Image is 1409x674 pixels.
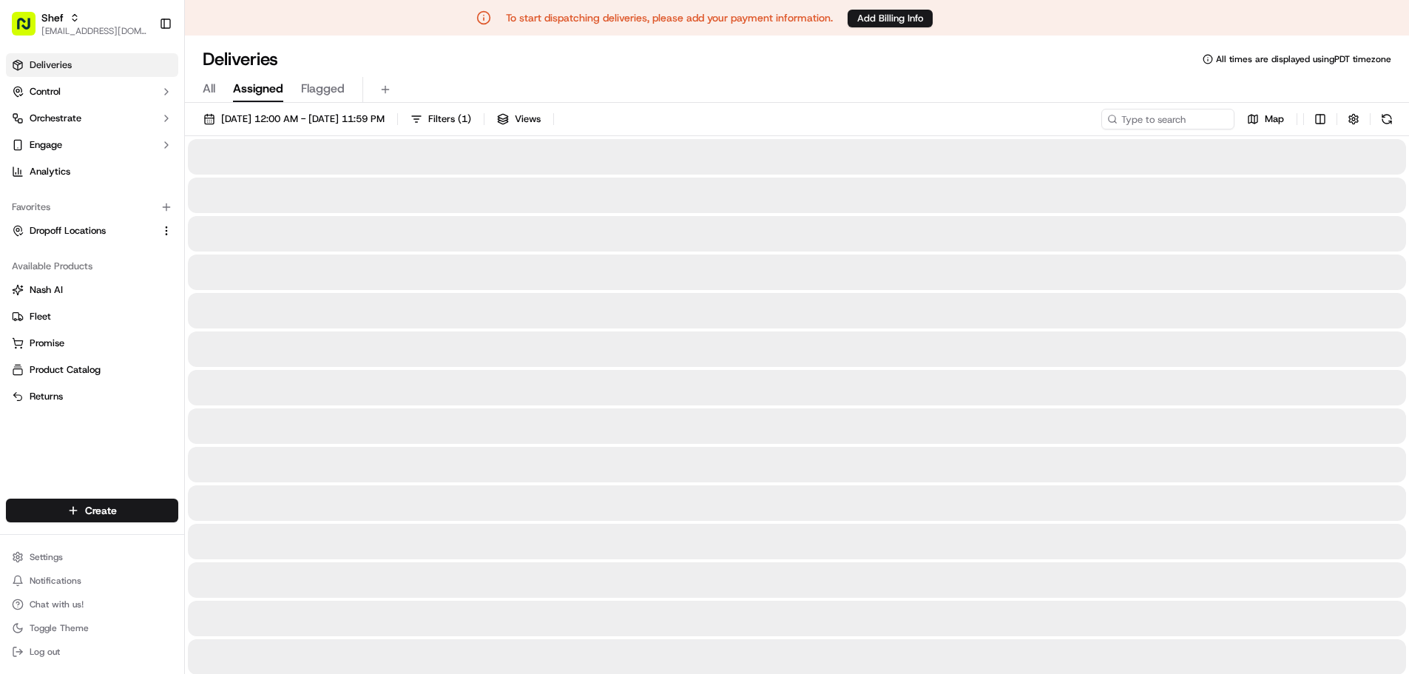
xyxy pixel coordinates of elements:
[6,278,178,302] button: Nash AI
[6,305,178,328] button: Fleet
[41,25,147,37] button: [EMAIL_ADDRESS][DOMAIN_NAME]
[6,255,178,278] div: Available Products
[233,80,283,98] span: Assigned
[12,224,155,237] a: Dropoff Locations
[119,285,243,311] a: 💻API Documentation
[125,292,137,304] div: 💻
[6,80,178,104] button: Control
[30,363,101,377] span: Product Catalog
[67,141,243,156] div: Start new chat
[15,15,44,44] img: Nash
[30,646,60,658] span: Log out
[15,141,41,168] img: 1736555255976-a54dd68f-1ca7-489b-9aae-adbdc363a1c4
[30,85,61,98] span: Control
[515,112,541,126] span: Views
[12,390,172,403] a: Returns
[6,641,178,662] button: Log out
[6,499,178,522] button: Create
[6,358,178,382] button: Product Catalog
[15,215,38,239] img: Shef Support
[1376,109,1397,129] button: Refresh
[6,160,178,183] a: Analytics
[203,80,215,98] span: All
[229,189,269,207] button: See all
[30,599,84,610] span: Chat with us!
[6,331,178,355] button: Promise
[30,224,106,237] span: Dropoff Locations
[848,9,933,27] a: Add Billing Info
[12,283,172,297] a: Nash AI
[140,291,237,306] span: API Documentation
[85,503,117,518] span: Create
[6,219,178,243] button: Dropoff Locations
[848,10,933,27] button: Add Billing Info
[30,291,113,306] span: Knowledge Base
[41,10,64,25] button: Shef
[6,594,178,615] button: Chat with us!
[6,133,178,157] button: Engage
[6,6,153,41] button: Shef[EMAIL_ADDRESS][DOMAIN_NAME]
[46,229,104,241] span: Shef Support
[6,385,178,408] button: Returns
[1265,112,1284,126] span: Map
[30,622,89,634] span: Toggle Theme
[6,570,178,591] button: Notifications
[104,326,179,338] a: Powered byPylon
[6,547,178,567] button: Settings
[12,363,172,377] a: Product Catalog
[31,141,58,168] img: 8571987876998_91fb9ceb93ad5c398215_72.jpg
[6,618,178,638] button: Toggle Theme
[12,310,172,323] a: Fleet
[428,112,471,126] span: Filters
[251,146,269,164] button: Start new chat
[203,47,278,71] h1: Deliveries
[1216,53,1391,65] span: All times are displayed using PDT timezone
[30,390,63,403] span: Returns
[490,109,547,129] button: Views
[67,156,203,168] div: We're available if you need us!
[15,192,99,204] div: Past conversations
[38,95,266,111] input: Got a question? Start typing here...
[458,112,471,126] span: ( 1 )
[12,337,172,350] a: Promise
[30,337,64,350] span: Promise
[506,10,833,25] p: To start dispatching deliveries, please add your payment information.
[30,112,81,125] span: Orchestrate
[30,165,70,178] span: Analytics
[6,53,178,77] a: Deliveries
[30,283,63,297] span: Nash AI
[30,58,72,72] span: Deliveries
[1101,109,1234,129] input: Type to search
[197,109,391,129] button: [DATE] 12:00 AM - [DATE] 11:59 PM
[115,229,145,241] span: [DATE]
[221,112,385,126] span: [DATE] 12:00 AM - [DATE] 11:59 PM
[1240,109,1291,129] button: Map
[404,109,478,129] button: Filters(1)
[30,575,81,587] span: Notifications
[15,292,27,304] div: 📗
[15,59,269,83] p: Welcome 👋
[30,310,51,323] span: Fleet
[6,195,178,219] div: Favorites
[107,229,112,241] span: •
[301,80,345,98] span: Flagged
[30,138,62,152] span: Engage
[6,107,178,130] button: Orchestrate
[30,551,63,563] span: Settings
[147,327,179,338] span: Pylon
[9,285,119,311] a: 📗Knowledge Base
